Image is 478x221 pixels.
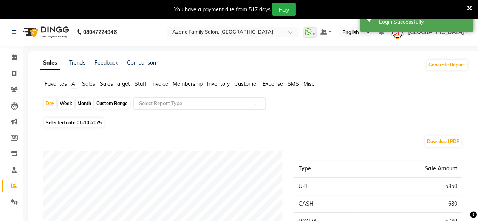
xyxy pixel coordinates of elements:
span: Invoice [151,80,168,87]
th: Type [294,160,359,178]
span: Staff [135,80,147,87]
span: Inventory [207,80,230,87]
button: Generate Report [427,60,467,70]
span: [GEOGRAPHIC_DATA] [408,28,464,36]
td: CASH [294,195,359,213]
div: Month [76,98,93,109]
span: All [71,80,77,87]
td: 5350 [359,178,462,195]
a: Sales [40,56,60,70]
div: Login Successfully. [379,18,468,26]
span: Customer [234,80,258,87]
th: Sale Amount [359,160,462,178]
b: 08047224946 [83,22,116,43]
span: SMS [288,80,299,87]
div: Custom Range [94,98,130,109]
span: Expense [263,80,283,87]
span: Sales [82,80,95,87]
span: Favorites [45,80,67,87]
a: Feedback [94,59,118,66]
span: Selected date: [44,118,104,127]
span: Sales Target [100,80,130,87]
div: You have a payment due from 517 days [174,6,271,14]
a: Trends [69,59,85,66]
img: kharagpur [391,25,404,39]
span: Misc [303,80,314,87]
div: Day [44,98,56,109]
td: UPI [294,178,359,195]
a: Comparison [127,59,156,66]
img: logo [19,22,71,43]
button: Pay [272,3,296,16]
button: Download PDF [425,136,461,147]
div: Week [58,98,74,109]
span: 01-10-2025 [77,120,102,125]
span: Membership [173,80,203,87]
td: 680 [359,195,462,213]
